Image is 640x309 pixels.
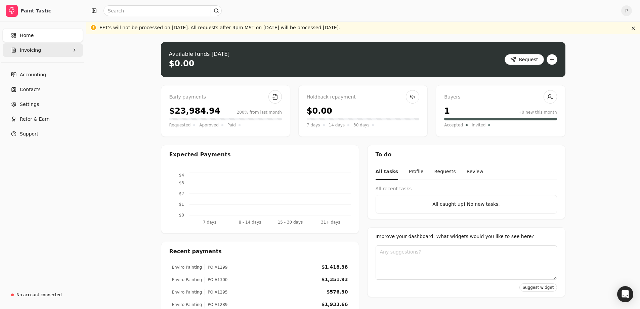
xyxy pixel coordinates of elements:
tspan: $2 [179,191,184,196]
button: Support [3,127,83,141]
div: $0.00 [169,58,195,69]
span: Settings [20,101,39,108]
span: Refer & Earn [20,116,50,123]
div: Recent payments [161,242,359,261]
tspan: $1 [179,202,184,207]
button: Request [505,54,544,65]
div: Open Intercom Messenger [617,286,633,302]
tspan: $4 [179,173,184,178]
div: No account connected [16,292,62,298]
tspan: 7 days [203,220,216,225]
div: PO A1299 [205,264,227,270]
span: Home [20,32,34,39]
span: 30 days [353,122,369,128]
button: Review [467,164,483,180]
span: Support [20,130,38,138]
a: Home [3,29,83,42]
tspan: 15 - 30 days [278,220,303,225]
tspan: $3 [179,181,184,185]
div: EFT's will not be processed on [DATE]. All requests after 4pm MST on [DATE] will be processed [DA... [99,24,340,31]
div: $0.00 [307,105,332,117]
div: PO A1300 [205,277,227,283]
tspan: 31+ days [321,220,340,225]
button: Profile [409,164,424,180]
button: Refer & Earn [3,112,83,126]
span: Accepted [444,122,463,128]
div: 1 [444,105,450,117]
span: Approved [199,122,219,128]
div: $576.30 [327,288,348,296]
div: Enviro Painting [172,277,202,283]
button: All tasks [376,164,398,180]
div: $1,351.93 [322,276,348,283]
tspan: 8 - 14 days [239,220,261,225]
div: Available funds [DATE] [169,50,230,58]
span: 7 days [307,122,320,128]
button: P [621,5,632,16]
button: Suggest widget [519,283,557,292]
div: +0 new this month [518,109,557,115]
div: To do [368,145,565,164]
div: Buyers [444,93,557,101]
div: Expected Payments [169,151,231,159]
span: Contacts [20,86,41,93]
div: All recent tasks [376,185,557,192]
a: No account connected [3,289,83,301]
span: Invoicing [20,47,41,54]
div: Enviro Painting [172,302,202,308]
a: Contacts [3,83,83,96]
tspan: $0 [179,213,184,218]
div: Improve your dashboard. What widgets would you like to see here? [376,233,557,240]
div: Enviro Painting [172,289,202,295]
div: Paint Tastic [20,7,80,14]
div: PO A1295 [205,289,227,295]
a: Accounting [3,68,83,81]
span: 14 days [329,122,345,128]
div: PO A1289 [205,302,227,308]
span: Accounting [20,71,46,78]
button: Requests [434,164,456,180]
div: Enviro Painting [172,264,202,270]
div: Early payments [169,93,282,101]
span: Paid [227,122,236,128]
div: $1,418.38 [322,264,348,271]
div: Holdback repayment [307,93,419,101]
div: $23,984.94 [169,105,220,117]
div: All caught up! No new tasks. [381,201,551,208]
div: 200% from last month [237,109,282,115]
a: Settings [3,98,83,111]
button: Invoicing [3,43,83,57]
input: Search [103,5,222,16]
span: Requested [169,122,191,128]
span: Invited [472,122,485,128]
div: $1,933.66 [322,301,348,308]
